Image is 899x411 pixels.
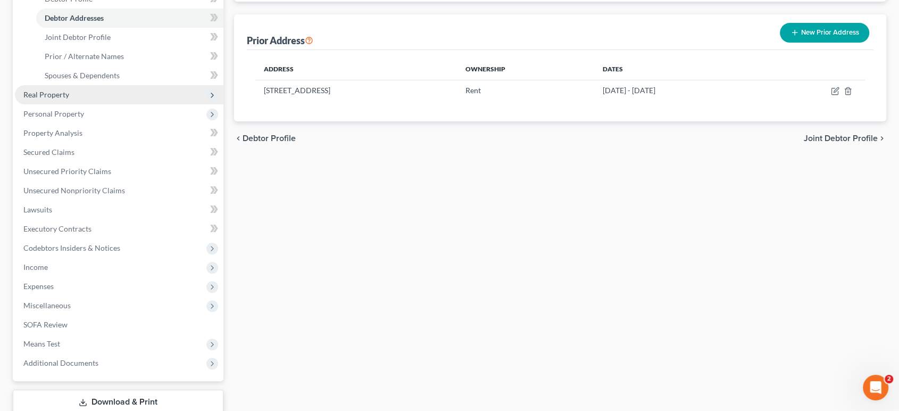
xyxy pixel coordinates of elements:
[15,200,223,219] a: Lawsuits
[804,134,878,143] span: Joint Debtor Profile
[15,124,223,143] a: Property Analysis
[15,219,223,239] a: Executory Contracts
[804,134,886,143] button: Joint Debtor Profile chevron_right
[885,375,893,383] span: 2
[23,320,68,329] span: SOFA Review
[456,80,594,100] td: Rent
[15,143,223,162] a: Secured Claims
[45,13,104,22] span: Debtor Addresses
[23,243,120,252] span: Codebtors Insiders & Notices
[23,339,60,348] span: Means Test
[863,375,888,400] iframe: Intercom live chat
[594,80,762,100] td: [DATE] - [DATE]
[23,147,74,157] span: Secured Claims
[36,28,223,47] a: Joint Debtor Profile
[780,23,869,43] button: New Prior Address
[23,186,125,195] span: Unsecured Nonpriority Claims
[15,162,223,181] a: Unsecured Priority Claims
[15,315,223,334] a: SOFA Review
[234,134,243,143] i: chevron_left
[255,80,457,100] td: [STREET_ADDRESS]
[23,301,71,310] span: Miscellaneous
[23,262,48,272] span: Income
[15,181,223,200] a: Unsecured Nonpriority Claims
[23,167,111,176] span: Unsecured Priority Claims
[255,59,457,80] th: Address
[234,134,296,143] button: chevron_left Debtor Profile
[36,66,223,85] a: Spouses & Dependents
[23,205,52,214] span: Lawsuits
[247,34,313,47] div: Prior Address
[243,134,296,143] span: Debtor Profile
[594,59,762,80] th: Dates
[23,90,69,99] span: Real Property
[23,282,54,291] span: Expenses
[45,52,124,61] span: Prior / Alternate Names
[23,224,91,233] span: Executory Contracts
[36,47,223,66] a: Prior / Alternate Names
[45,71,120,80] span: Spouses & Dependents
[456,59,594,80] th: Ownership
[23,109,84,118] span: Personal Property
[45,32,111,42] span: Joint Debtor Profile
[23,128,82,137] span: Property Analysis
[878,134,886,143] i: chevron_right
[23,358,98,367] span: Additional Documents
[36,9,223,28] a: Debtor Addresses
